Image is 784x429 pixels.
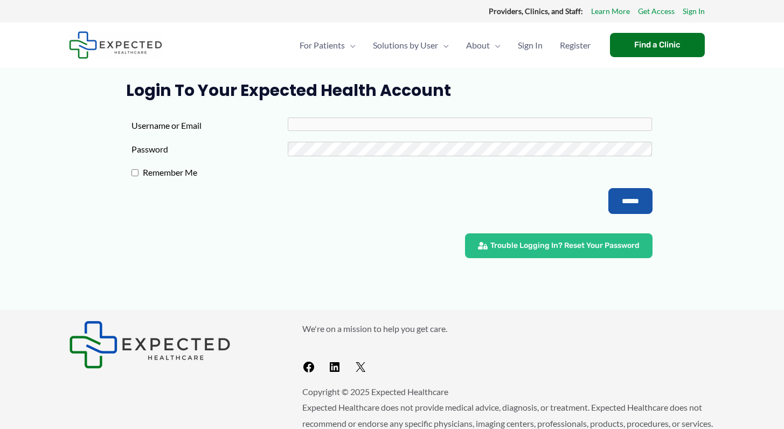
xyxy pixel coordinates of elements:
[683,4,705,18] a: Sign In
[457,26,509,64] a: AboutMenu Toggle
[509,26,551,64] a: Sign In
[69,31,162,59] img: Expected Healthcare Logo - side, dark font, small
[302,386,448,397] span: Copyright © 2025 Expected Healthcare
[131,117,288,134] label: Username or Email
[69,321,231,369] img: Expected Healthcare Logo - side, dark font, small
[373,26,438,64] span: Solutions by User
[465,233,653,258] a: Trouble Logging In? Reset Your Password
[490,26,501,64] span: Menu Toggle
[302,321,716,337] p: We're on a mission to help you get care.
[302,321,716,378] aside: Footer Widget 2
[138,164,295,181] label: Remember Me
[345,26,356,64] span: Menu Toggle
[291,26,599,64] nav: Primary Site Navigation
[69,321,275,369] aside: Footer Widget 1
[638,4,675,18] a: Get Access
[489,6,583,16] strong: Providers, Clinics, and Staff:
[518,26,543,64] span: Sign In
[591,4,630,18] a: Learn More
[291,26,364,64] a: For PatientsMenu Toggle
[131,141,288,157] label: Password
[610,33,705,57] a: Find a Clinic
[438,26,449,64] span: Menu Toggle
[551,26,599,64] a: Register
[126,81,658,100] h1: Login to Your Expected Health Account
[560,26,591,64] span: Register
[490,242,640,250] span: Trouble Logging In? Reset Your Password
[364,26,457,64] a: Solutions by UserMenu Toggle
[300,26,345,64] span: For Patients
[466,26,490,64] span: About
